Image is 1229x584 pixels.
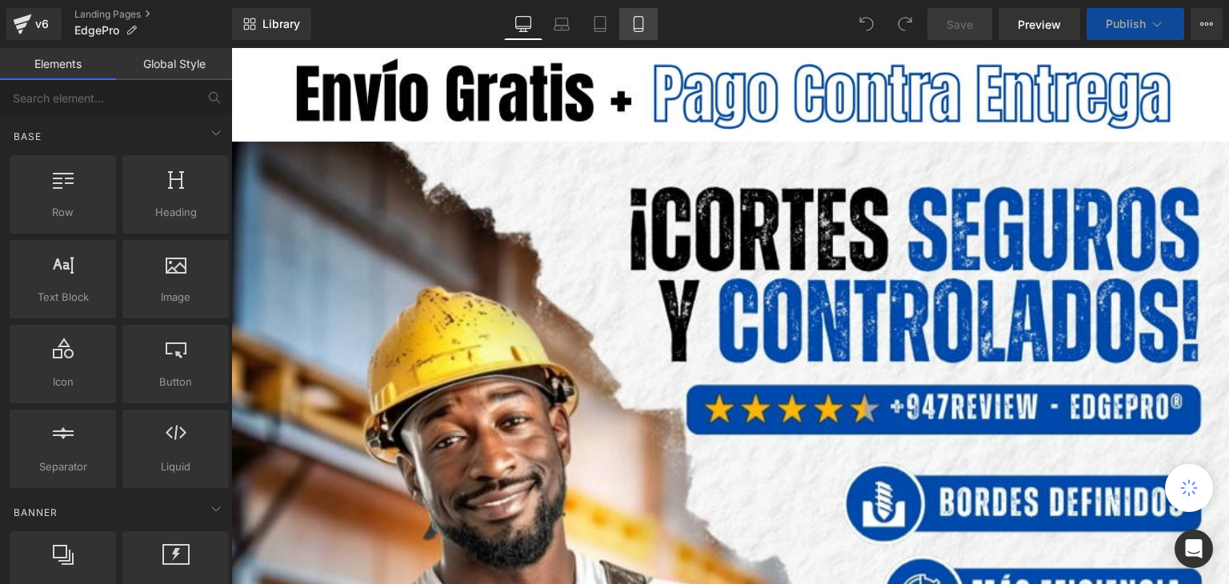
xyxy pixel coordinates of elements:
a: Landing Pages [74,8,232,21]
span: Icon [14,374,111,390]
span: Save [947,16,973,33]
span: Library [262,17,300,31]
a: Laptop [542,8,581,40]
span: Button [127,374,224,390]
span: Publish [1106,18,1146,30]
a: Desktop [504,8,542,40]
a: Mobile [619,8,658,40]
button: Publish [1087,8,1184,40]
button: Undo [851,8,883,40]
a: Preview [999,8,1080,40]
span: Preview [1018,16,1061,33]
a: v6 [6,8,62,40]
span: EdgePro [74,24,119,37]
span: Banner [12,505,59,520]
span: Text Block [14,289,111,306]
a: Global Style [116,48,232,80]
span: Row [14,204,111,221]
div: Open Intercom Messenger [1175,530,1213,568]
button: Redo [889,8,921,40]
div: v6 [32,14,52,34]
a: Tablet [581,8,619,40]
a: New Library [232,8,311,40]
button: More [1191,8,1223,40]
span: Heading [127,204,224,221]
span: Separator [14,458,111,475]
span: Liquid [127,458,224,475]
span: Base [12,129,43,144]
span: Image [127,289,224,306]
